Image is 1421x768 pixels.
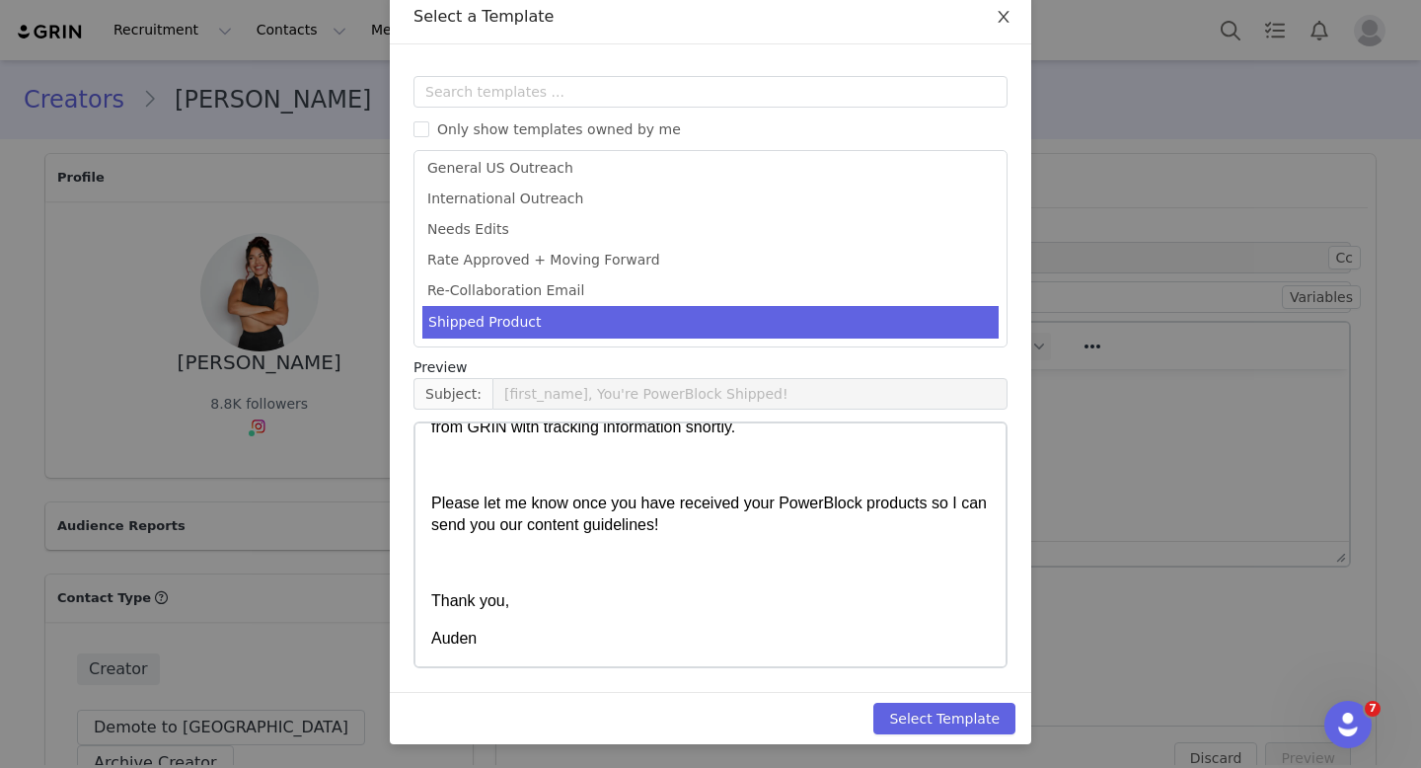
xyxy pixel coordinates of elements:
[422,245,999,275] li: Rate Approved + Moving Forward
[16,169,94,186] span: Thank you,
[1324,701,1372,748] iframe: Intercom live chat
[422,153,999,184] li: General US Outreach
[422,306,999,339] li: Shipped Product
[873,703,1015,734] button: Select Template
[422,275,999,306] li: Re-Collaboration Email
[422,214,999,245] li: Needs Edits
[996,9,1011,25] i: icon: close
[16,16,810,38] body: Rich Text Area. Press ALT-0 for help.
[413,357,468,378] span: Preview
[413,76,1008,108] input: Search templates ...
[415,423,1006,666] iframe: Rich Text Area
[16,71,571,110] span: Please let me know once you have received your PowerBlock products so I can send you our content ...
[413,378,492,410] span: Subject:
[429,121,689,137] span: Only show templates owned by me
[422,184,999,214] li: International Outreach
[16,206,61,223] span: Auden
[413,6,1008,28] div: Select a Template
[1365,701,1381,717] span: 7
